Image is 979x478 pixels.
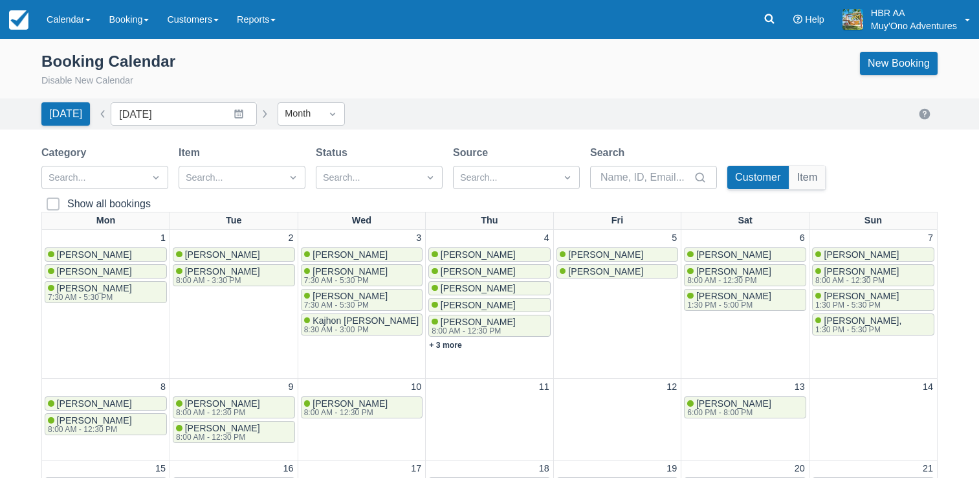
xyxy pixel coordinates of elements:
div: 8:00 AM - 12:30 PM [176,409,258,416]
a: [PERSON_NAME]8:00 AM - 12:30 PM [173,396,295,418]
a: 16 [281,462,296,476]
a: [PERSON_NAME] [428,264,551,279]
a: Mon [94,212,118,229]
a: [PERSON_NAME] [684,247,806,262]
a: 14 [920,380,936,394]
span: [PERSON_NAME] [185,266,260,277]
a: 2 [286,231,296,245]
button: Disable New Calendar [41,74,133,88]
label: Status [316,145,353,161]
a: [PERSON_NAME]1:30 PM - 5:00 PM [684,289,806,311]
p: Muy'Ono Adventures [871,19,957,32]
a: [PERSON_NAME]7:30 AM - 5:30 PM [301,289,423,311]
a: Kajhon [PERSON_NAME]8:30 AM - 3:00 PM [301,313,423,336]
span: [PERSON_NAME] [57,415,132,426]
div: Booking Calendar [41,52,175,71]
label: Source [453,145,493,161]
span: [PERSON_NAME] [313,398,388,409]
a: [PERSON_NAME]8:00 AM - 3:30 PM [173,264,295,286]
a: 15 [153,462,168,476]
span: Dropdown icon [149,171,162,184]
a: 20 [792,462,808,476]
span: [PERSON_NAME] [824,249,899,260]
div: 6:00 PM - 8:00 PM [687,409,769,416]
a: 11 [536,380,552,394]
a: [PERSON_NAME]7:30 AM - 5:30 PM [45,281,167,303]
a: [PERSON_NAME]8:00 AM - 12:30 PM [812,264,934,286]
div: 1:30 PM - 5:30 PM [815,326,899,334]
a: 13 [792,380,808,394]
div: 8:00 AM - 12:30 PM [176,433,258,441]
a: 8 [158,380,168,394]
input: Name, ID, Email... [600,166,691,189]
div: 8:30 AM - 3:00 PM [304,326,417,334]
label: Item [179,145,205,161]
a: [PERSON_NAME] [428,247,551,262]
a: [PERSON_NAME],1:30 PM - 5:30 PM [812,313,934,336]
input: Date [111,102,257,126]
i: Help [793,15,802,24]
a: [PERSON_NAME]8:00 AM - 12:30 PM [684,264,806,286]
a: 1 [158,231,168,245]
span: Dropdown icon [561,171,574,184]
div: 8:00 AM - 12:30 PM [48,426,129,433]
a: [PERSON_NAME] [45,396,167,411]
span: Kajhon [PERSON_NAME] [313,315,419,326]
span: [PERSON_NAME] [568,266,643,277]
a: [PERSON_NAME] [45,247,167,262]
a: Sat [735,212,754,229]
div: 1:30 PM - 5:30 PM [815,301,897,309]
a: Thu [478,212,500,229]
span: Dropdown icon [287,171,300,184]
a: [PERSON_NAME]7:30 AM - 5:30 PM [301,264,423,286]
a: [PERSON_NAME] [428,298,551,312]
div: 7:30 AM - 5:30 PM [304,301,386,309]
div: 8:00 AM - 3:30 PM [176,277,258,284]
span: [PERSON_NAME] [313,249,388,260]
a: 18 [536,462,552,476]
a: [PERSON_NAME]8:00 AM - 12:30 PM [428,315,551,337]
div: 8:00 AM - 12:30 PM [687,277,769,284]
span: [PERSON_NAME] [57,249,132,260]
span: Help [805,14,824,25]
a: [PERSON_NAME] [301,247,423,262]
img: A20 [842,9,863,30]
span: [PERSON_NAME] [441,300,516,310]
div: 7:30 AM - 5:30 PM [48,293,129,301]
div: 8:00 AM - 12:30 PM [815,277,897,284]
a: 6 [797,231,808,245]
div: Show all bookings [67,198,151,211]
button: Item [789,166,826,189]
span: [PERSON_NAME] [441,266,516,277]
a: 17 [408,462,424,476]
a: [PERSON_NAME]1:30 PM - 5:30 PM [812,289,934,311]
label: Category [41,145,91,161]
a: 4 [542,231,552,245]
span: [PERSON_NAME] [696,249,771,260]
span: Dropdown icon [326,108,339,120]
a: Wed [349,212,374,229]
div: 1:30 PM - 5:00 PM [687,301,769,309]
a: [PERSON_NAME] [556,264,679,279]
a: [PERSON_NAME] [173,247,295,262]
a: [PERSON_NAME]8:00 AM - 12:30 PM [45,413,167,435]
a: 3 [413,231,424,245]
div: Month [285,107,314,121]
button: Customer [727,166,789,189]
a: Sun [862,212,885,229]
span: [PERSON_NAME] [57,266,132,277]
span: [PERSON_NAME] [824,291,899,301]
a: New Booking [860,52,938,75]
span: [PERSON_NAME] [57,398,132,409]
a: Fri [609,212,626,229]
span: [PERSON_NAME] [185,398,260,409]
span: [PERSON_NAME] [313,266,388,277]
span: [PERSON_NAME] [696,266,771,277]
p: HBR AA [871,6,957,19]
a: Tue [223,212,245,229]
span: [PERSON_NAME] [696,291,771,301]
a: [PERSON_NAME] [812,247,934,262]
a: + 3 more [429,341,462,350]
span: [PERSON_NAME] [441,317,516,327]
span: [PERSON_NAME] [696,398,771,409]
